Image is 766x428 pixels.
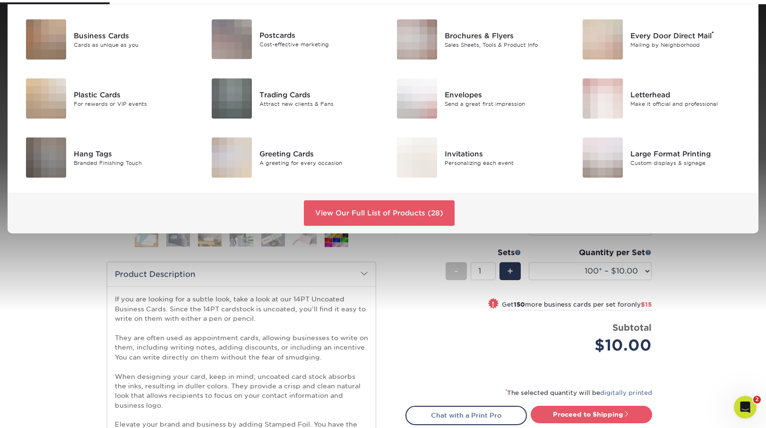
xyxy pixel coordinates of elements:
sup: ® [712,30,714,37]
div: Business Cards [74,30,190,41]
div: Invitations [445,148,561,159]
a: Large Format Printing Large Format Printing Custom displays & signage [576,134,747,181]
a: Letterhead Letterhead Make it official and professional [576,75,747,122]
iframe: Intercom live chat [734,396,757,419]
div: For rewards or VIP events [74,100,190,108]
div: Trading Cards [259,89,376,100]
div: Cards as unique as you [74,41,190,49]
div: Plastic Cards [74,89,190,100]
a: Postcards Postcards Cost-effective marketing [205,16,376,63]
a: Chat with a Print Pro [405,406,527,425]
a: Trading Cards Trading Cards Attract new clients & Fans [205,75,376,122]
div: Attract new clients & Fans [259,100,376,108]
a: digitally printed [600,389,652,396]
div: Branded Finishing Touch [74,159,190,167]
div: Envelopes [445,89,561,100]
img: Hang Tags [26,137,66,178]
span: 2 [753,396,761,403]
div: Brochures & Flyers [445,30,561,41]
img: Trading Cards [212,78,252,119]
img: Letterhead [583,78,623,119]
div: $10.00 [536,334,652,357]
div: Send a great first impression [445,100,561,108]
strong: Subtotal [612,322,652,333]
a: Invitations Invitations Personalizing each event [390,134,562,181]
div: Custom displays & signage [630,159,747,167]
div: Sales Sheets, Tools & Product Info [445,41,561,49]
div: Cost-effective marketing [259,41,376,49]
img: Plastic Cards [26,78,66,119]
div: Mailing by Neighborhood [630,41,747,49]
a: View Our Full List of Products (28) [304,200,455,226]
div: Greeting Cards [259,148,376,159]
a: Greeting Cards Greeting Cards A greeting for every occasion [205,134,376,181]
a: Envelopes Envelopes Send a great first impression [390,75,562,122]
a: Hang Tags Hang Tags Branded Finishing Touch [19,134,190,181]
img: Brochures & Flyers [397,19,437,60]
a: Plastic Cards Plastic Cards For rewards or VIP events [19,75,190,122]
div: Personalizing each event [445,159,561,167]
div: Postcards [259,30,376,41]
div: A greeting for every occasion [259,159,376,167]
div: Hang Tags [74,148,190,159]
img: Greeting Cards [212,137,252,178]
a: Business Cards Business Cards Cards as unique as you [19,16,190,63]
img: Postcards [212,19,252,59]
div: Every Door Direct Mail [630,30,747,41]
a: Proceed to Shipping [531,406,652,423]
div: Make it official and professional [630,100,747,108]
small: The selected quantity will be [505,389,652,396]
img: Invitations [397,137,437,178]
a: Every Door Direct Mail Every Door Direct Mail® Mailing by Neighborhood [576,16,747,63]
img: Envelopes [397,78,437,119]
a: Brochures & Flyers Brochures & Flyers Sales Sheets, Tools & Product Info [390,16,562,63]
img: Every Door Direct Mail [583,19,623,60]
img: Business Cards [26,19,66,60]
div: Letterhead [630,89,747,100]
img: Large Format Printing [583,137,623,178]
div: Large Format Printing [630,148,747,159]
